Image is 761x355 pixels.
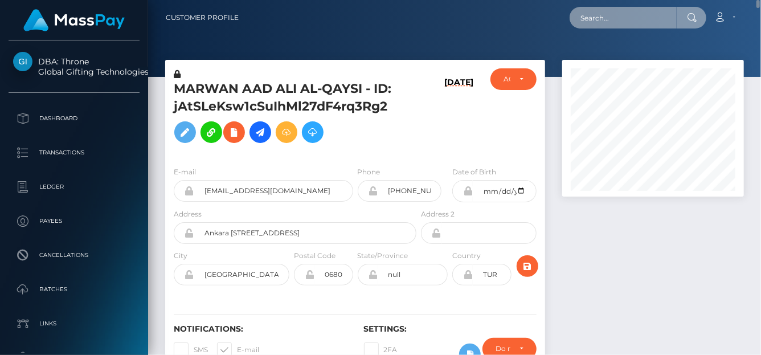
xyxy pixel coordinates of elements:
a: Dashboard [9,104,140,133]
p: Links [13,315,135,332]
label: Address 2 [421,209,455,219]
label: Phone [358,167,380,177]
a: Initiate Payout [249,121,271,143]
input: Search... [570,7,677,28]
a: Links [9,309,140,338]
a: Cancellations [9,241,140,270]
label: City [174,251,187,261]
a: Transactions [9,138,140,167]
a: Payees [9,207,140,235]
span: DBA: Throne Global Gifting Technologies Inc [9,56,140,77]
label: Postal Code [294,251,336,261]
h6: Settings: [364,324,537,334]
a: Ledger [9,173,140,201]
h6: [DATE] [444,77,473,153]
label: State/Province [358,251,408,261]
div: ACTIVE [504,75,510,84]
div: Do not require [496,344,510,353]
p: Dashboard [13,110,135,127]
img: Global Gifting Technologies Inc [13,52,32,71]
img: MassPay Logo [23,9,125,31]
p: Payees [13,213,135,230]
h6: Notifications: [174,324,347,334]
h5: MARWAN AAD ALI AL-QAYSI - ID: jAtSLeKsw1cSuIhMl27dF4rq3Rg2 [174,80,410,149]
p: Batches [13,281,135,298]
label: Country [452,251,481,261]
p: Cancellations [13,247,135,264]
label: Date of Birth [452,167,496,177]
button: ACTIVE [490,68,537,90]
label: E-mail [174,167,196,177]
p: Transactions [13,144,135,161]
a: Batches [9,275,140,304]
p: Ledger [13,178,135,195]
label: Address [174,209,202,219]
a: Customer Profile [166,6,239,30]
